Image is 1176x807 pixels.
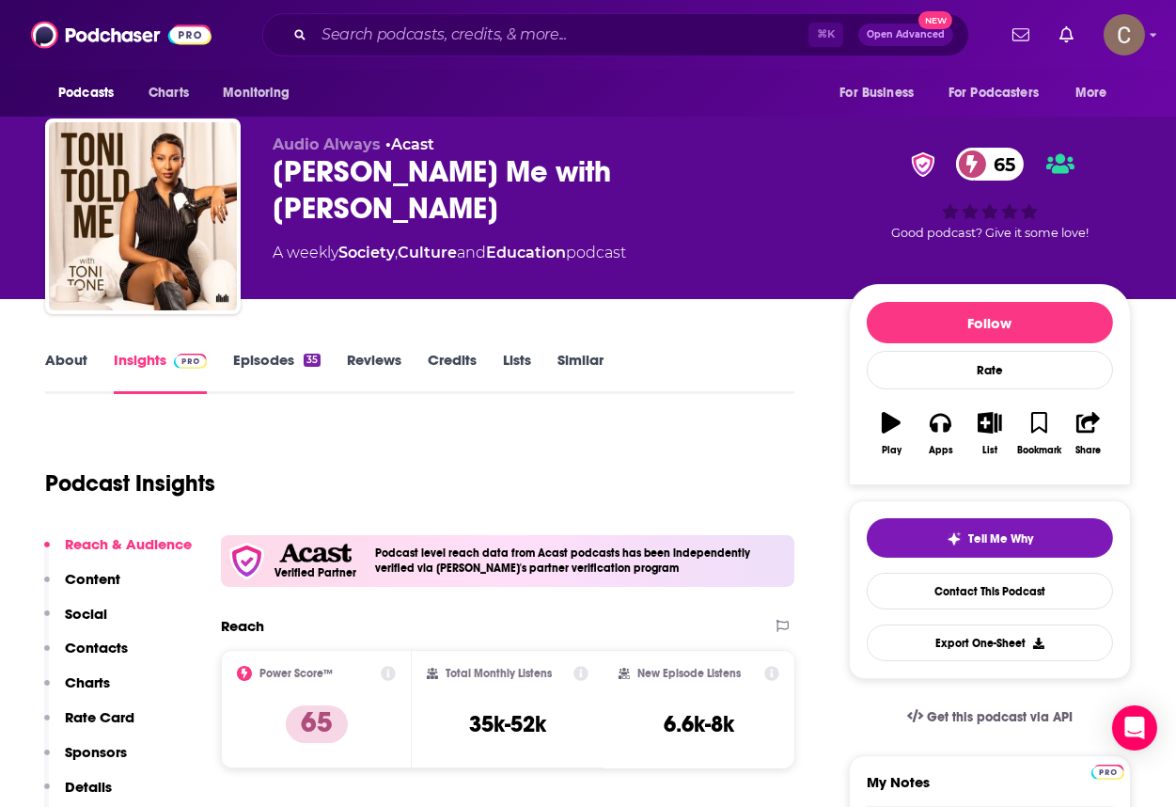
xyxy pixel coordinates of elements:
button: Follow [867,302,1113,343]
div: Search podcasts, credits, & more... [262,13,969,56]
p: Social [65,605,107,623]
div: Open Intercom Messenger [1112,705,1157,751]
span: and [457,244,486,261]
h2: Reach [221,617,264,635]
h2: Total Monthly Listens [446,667,552,680]
p: Charts [65,673,110,691]
span: , [395,244,398,261]
p: Content [65,570,120,588]
a: Show notifications dropdown [1052,19,1081,51]
div: Bookmark [1017,445,1061,456]
div: Play [882,445,902,456]
button: open menu [45,75,138,111]
img: Toni Told Me with Toni Tone [49,122,237,310]
button: Social [44,605,107,640]
div: verified Badge65Good podcast? Give it some love! [849,135,1131,252]
p: Details [65,778,112,796]
img: Podchaser Pro [1091,765,1124,780]
a: Culture [398,244,457,261]
a: Similar [557,351,604,394]
h5: Verified Partner [274,567,356,578]
img: tell me why sparkle [947,531,962,546]
button: Apps [916,400,964,467]
button: Export One-Sheet [867,625,1113,661]
p: Sponsors [65,743,127,761]
span: Get this podcast via API [927,709,1073,725]
button: Rate Card [44,708,134,743]
span: Logged in as clay.bolton [1104,14,1145,55]
a: 65 [956,148,1025,181]
button: Share [1064,400,1113,467]
button: open menu [936,75,1066,111]
button: open menu [210,75,314,111]
p: Rate Card [65,708,134,726]
input: Search podcasts, credits, & more... [314,20,808,50]
h2: New Episode Listens [637,667,741,680]
a: Lists [503,351,531,394]
div: Share [1075,445,1101,456]
span: ⌘ K [808,23,843,47]
h1: Podcast Insights [45,469,215,498]
h3: 35k-52k [469,710,546,738]
img: Acast [279,544,351,563]
button: Reach & Audience [44,535,192,570]
span: Charts [149,80,189,106]
a: About [45,351,87,394]
label: My Notes [867,773,1113,806]
button: Play [867,400,916,467]
span: Good podcast? Give it some love! [891,226,1089,240]
span: • [385,135,434,153]
button: Content [44,570,120,605]
a: Society [338,244,395,261]
a: Episodes35 [233,351,321,394]
h2: Power Score™ [259,667,333,680]
button: Contacts [44,639,128,673]
p: 65 [286,705,348,743]
a: InsightsPodchaser Pro [114,351,207,394]
p: Contacts [65,639,128,657]
button: Bookmark [1014,400,1063,467]
p: Reach & Audience [65,535,192,553]
span: Audio Always [273,135,381,153]
button: Charts [44,673,110,708]
a: Credits [428,351,477,394]
a: Acast [391,135,434,153]
div: Rate [867,351,1113,389]
a: Show notifications dropdown [1005,19,1037,51]
button: open menu [826,75,937,111]
span: 65 [975,148,1025,181]
img: verfied icon [228,543,265,579]
a: Pro website [1091,762,1124,780]
a: Contact This Podcast [867,573,1113,609]
span: Tell Me Why [969,531,1034,546]
span: Podcasts [58,80,114,106]
button: open menu [1062,75,1131,111]
span: For Podcasters [949,80,1039,106]
img: verified Badge [905,152,941,177]
span: New [918,11,952,29]
img: Podchaser Pro [174,354,207,369]
button: Open AdvancedNew [858,24,953,46]
img: Podchaser - Follow, Share and Rate Podcasts [31,17,212,53]
h3: 6.6k-8k [664,710,734,738]
img: User Profile [1104,14,1145,55]
div: List [982,445,997,456]
a: Charts [136,75,200,111]
h4: Podcast level reach data from Acast podcasts has been independently verified via [PERSON_NAME]'s ... [375,546,787,575]
button: tell me why sparkleTell Me Why [867,518,1113,558]
span: Monitoring [223,80,290,106]
button: Sponsors [44,743,127,778]
a: Reviews [347,351,401,394]
div: A weekly podcast [273,242,626,264]
span: Open Advanced [867,30,945,40]
div: 35 [304,354,321,367]
a: Get this podcast via API [892,694,1088,740]
span: For Business [839,80,914,106]
button: List [965,400,1014,467]
a: Education [486,244,566,261]
button: Show profile menu [1104,14,1145,55]
div: Apps [929,445,953,456]
span: More [1075,80,1107,106]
